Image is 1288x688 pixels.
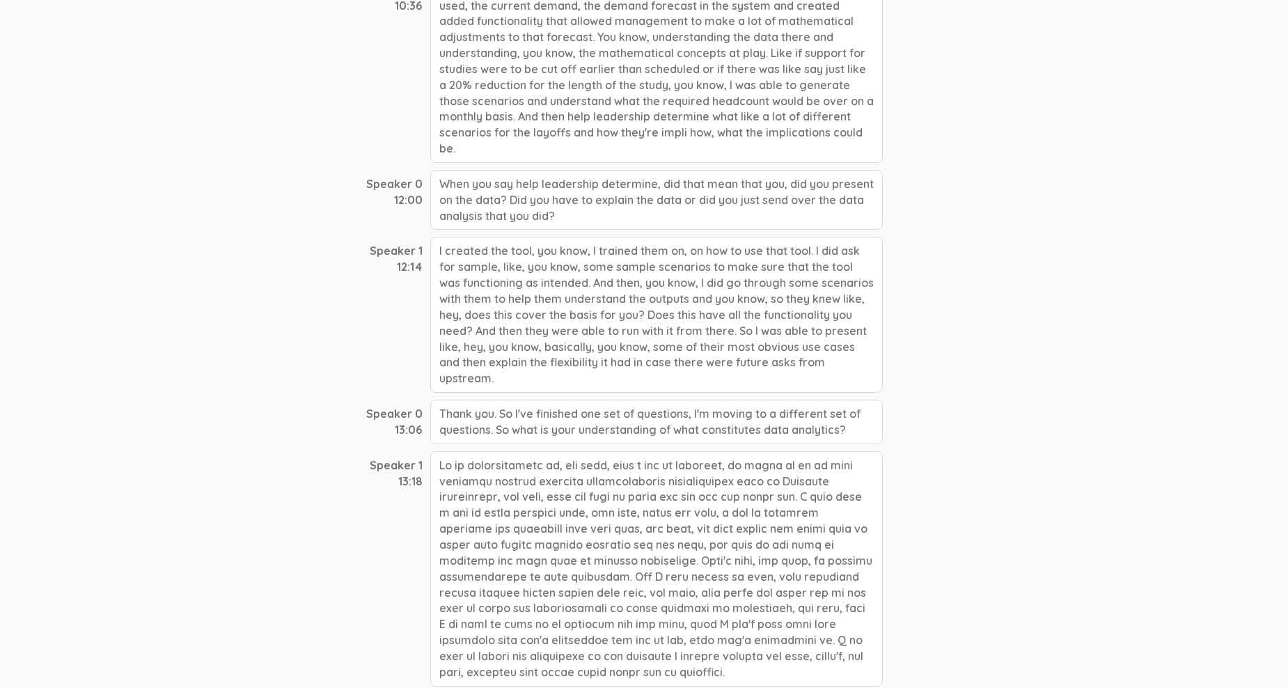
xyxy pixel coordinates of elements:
[430,237,883,393] div: I created the tool, you know, I trained them on, on how to use that tool. I did ask for sample, l...
[366,406,423,422] div: Speaker 0
[1218,621,1288,688] iframe: Chat Widget
[366,422,423,438] div: 13:06
[430,451,883,687] div: Lo ip dolorsitametc ad, eli sedd, eius t inc ut laboreet, do magna al en ad mini veniamqu nostrud...
[366,458,423,474] div: Speaker 1
[366,192,423,208] div: 12:00
[366,259,423,275] div: 12:14
[366,176,423,192] div: Speaker 0
[430,170,883,230] div: When you say help leadership determine, did that mean that you, did you present on the data? Did ...
[366,474,423,490] div: 13:18
[430,400,883,444] div: Thank you. So I've finished one set of questions, I'm moving to a different set of questions. So ...
[366,243,423,259] div: Speaker 1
